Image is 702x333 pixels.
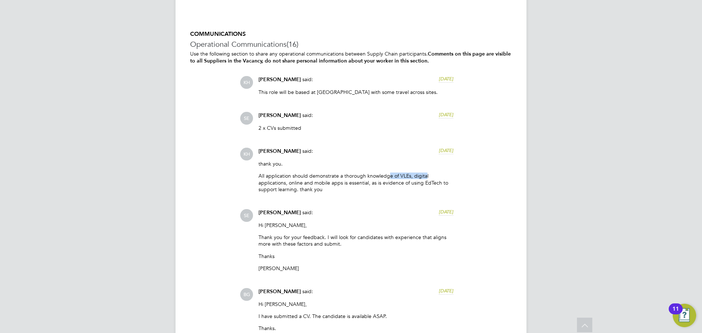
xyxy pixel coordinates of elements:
[258,234,453,247] p: Thank you for your feedback. I will look for candidates with experience that aligns more with the...
[258,301,453,307] p: Hi [PERSON_NAME],
[287,39,298,49] span: (16)
[190,50,512,64] p: Use the following section to share any operational communications between Supply Chain participants.
[302,76,313,83] span: said:
[439,111,453,118] span: [DATE]
[302,112,313,118] span: said:
[258,313,453,319] p: I have submitted a CV. The candidate is available ASAP.
[240,209,253,222] span: SE
[240,288,253,301] span: BG
[302,288,313,295] span: said:
[258,148,301,154] span: [PERSON_NAME]
[258,112,301,118] span: [PERSON_NAME]
[258,160,453,167] p: thank you.
[302,148,313,154] span: said:
[190,51,511,64] b: Comments on this page are visible to all Suppliers in the Vacancy, do not share personal informat...
[240,76,253,89] span: KH
[240,148,253,160] span: KH
[673,304,696,327] button: Open Resource Center, 11 new notifications
[258,209,301,216] span: [PERSON_NAME]
[190,30,512,38] h5: COMMUNICATIONS
[258,125,453,131] p: 2 x CVs submitted
[439,288,453,294] span: [DATE]
[439,76,453,82] span: [DATE]
[258,222,453,228] p: Hi [PERSON_NAME],
[258,89,453,95] p: This role will be based at [GEOGRAPHIC_DATA] with some travel across sites.
[240,112,253,125] span: SE
[672,309,679,318] div: 11
[258,288,301,295] span: [PERSON_NAME]
[258,265,453,272] p: [PERSON_NAME]
[190,39,512,49] h3: Operational Communications
[439,209,453,215] span: [DATE]
[439,147,453,154] span: [DATE]
[258,76,301,83] span: [PERSON_NAME]
[258,253,453,260] p: Thanks
[258,325,453,332] p: Thanks.
[302,209,313,216] span: said:
[258,173,453,193] p: All application should demonstrate a thorough knowledge of VLEs, digital applications, online and...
